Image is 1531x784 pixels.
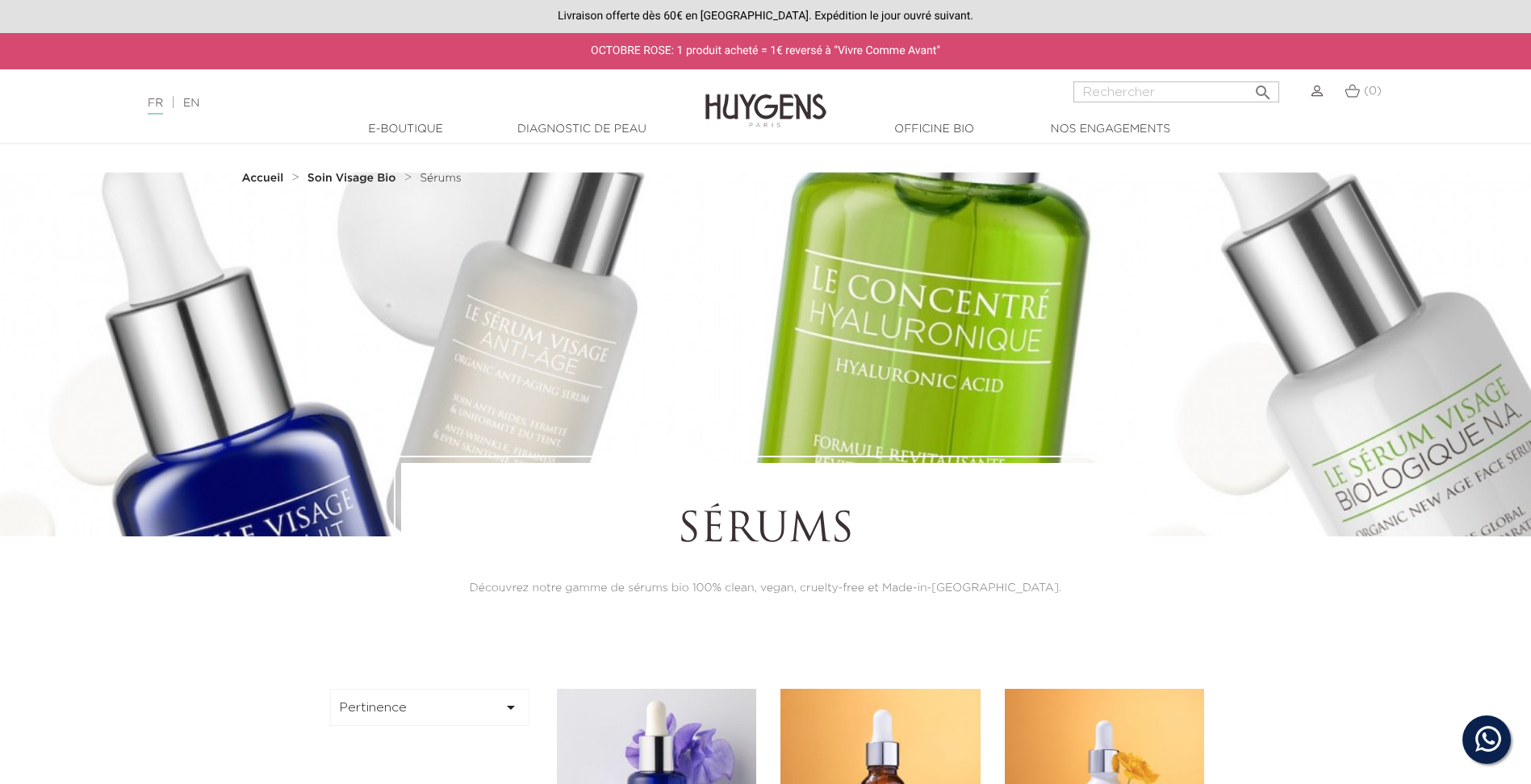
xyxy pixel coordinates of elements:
[1249,77,1278,98] button: 
[445,580,1085,597] p: Découvrez notre gamme de sérums bio 100% clean, vegan, cruelty-free et Made-in-[GEOGRAPHIC_DATA].
[1073,81,1279,102] input: Rechercher
[1253,78,1273,98] i: 
[501,698,521,717] i: 
[420,173,462,184] span: Sérums
[183,98,199,109] a: EN
[325,121,487,138] a: E-Boutique
[1030,121,1191,138] a: Nos engagements
[330,689,530,726] button: Pertinence
[242,172,287,185] a: Accueil
[307,173,396,184] strong: Soin Visage Bio
[242,173,284,184] strong: Accueil
[420,172,462,185] a: Sérums
[501,121,663,138] a: Diagnostic de peau
[140,94,625,113] div: |
[445,507,1085,556] h1: Sérums
[705,68,826,130] img: Huygens
[854,121,1015,138] a: Officine Bio
[1364,85,1382,97] span: (0)
[148,98,163,115] a: FR
[307,172,400,185] a: Soin Visage Bio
